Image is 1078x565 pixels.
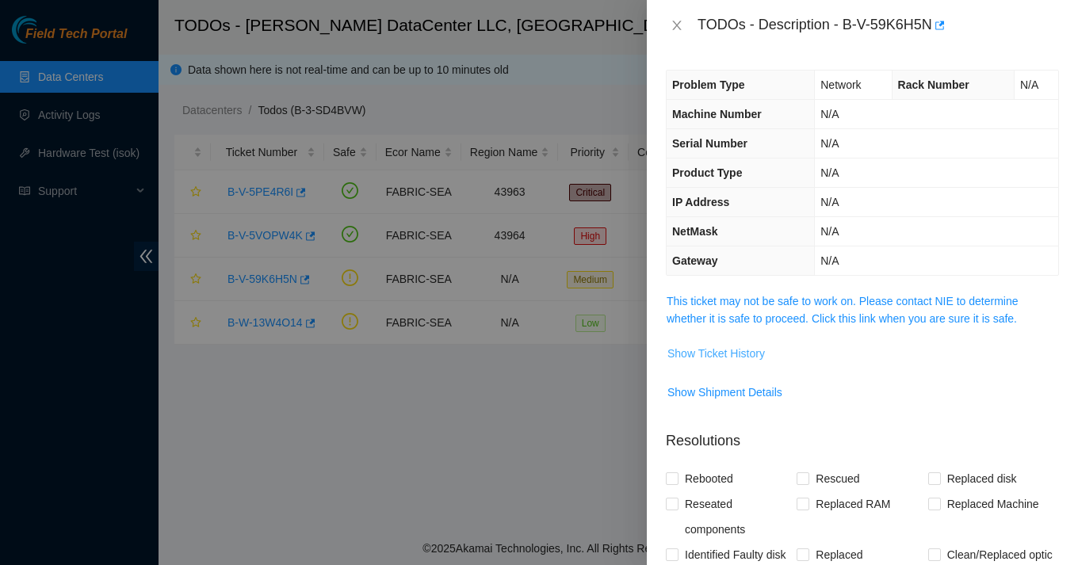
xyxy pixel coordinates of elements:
span: NetMask [672,225,718,238]
button: Show Shipment Details [667,380,783,405]
p: Resolutions [666,418,1059,452]
span: N/A [820,137,839,150]
span: Rack Number [898,78,969,91]
span: N/A [1020,78,1038,91]
button: Close [666,18,688,33]
span: Rescued [809,466,866,491]
span: Show Ticket History [667,345,765,362]
span: N/A [820,254,839,267]
button: Show Ticket History [667,341,766,366]
span: IP Address [672,196,729,208]
span: Problem Type [672,78,745,91]
span: Product Type [672,166,742,179]
span: N/A [820,225,839,238]
span: close [671,19,683,32]
div: TODOs - Description - B-V-59K6H5N [698,13,1059,38]
span: N/A [820,166,839,179]
span: Network [820,78,861,91]
span: Serial Number [672,137,747,150]
span: Gateway [672,254,718,267]
span: Reseated components [679,491,797,542]
span: N/A [820,196,839,208]
span: Rebooted [679,466,740,491]
a: This ticket may not be safe to work on. Please contact NIE to determine whether it is safe to pro... [667,295,1019,325]
span: Machine Number [672,108,762,120]
span: Replaced RAM [809,491,896,517]
span: Replaced disk [941,466,1023,491]
span: N/A [820,108,839,120]
span: Replaced Machine [941,491,1046,517]
span: Show Shipment Details [667,384,782,401]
